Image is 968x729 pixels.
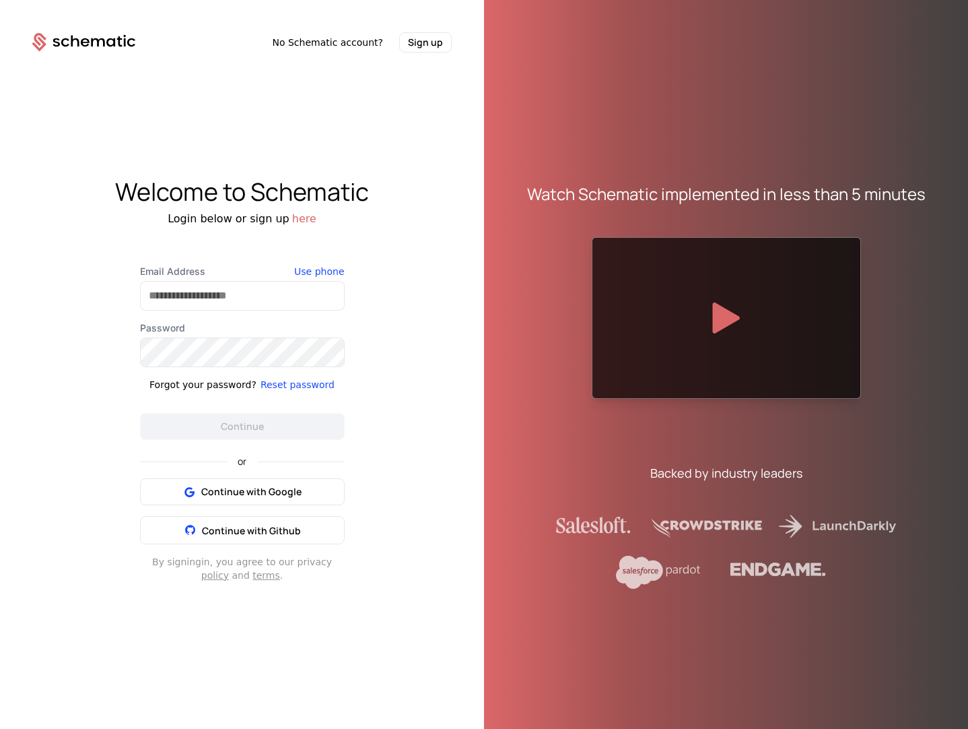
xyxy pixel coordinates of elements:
[201,485,302,499] span: Continue with Google
[227,457,257,466] span: or
[527,183,926,205] div: Watch Schematic implemented in less than 5 minutes
[650,464,802,482] div: Backed by industry leaders
[399,32,452,53] button: Sign up
[140,265,345,278] label: Email Address
[261,378,335,391] button: Reset password
[140,478,345,505] button: Continue with Google
[140,516,345,544] button: Continue with Github
[140,321,345,335] label: Password
[140,413,345,440] button: Continue
[294,265,344,278] button: Use phone
[149,378,256,391] div: Forgot your password?
[201,570,229,581] a: policy
[252,570,280,581] a: terms
[140,555,345,582] div: By signing in , you agree to our privacy and .
[202,524,301,537] span: Continue with Github
[272,36,383,49] span: No Schematic account?
[292,211,316,227] button: here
